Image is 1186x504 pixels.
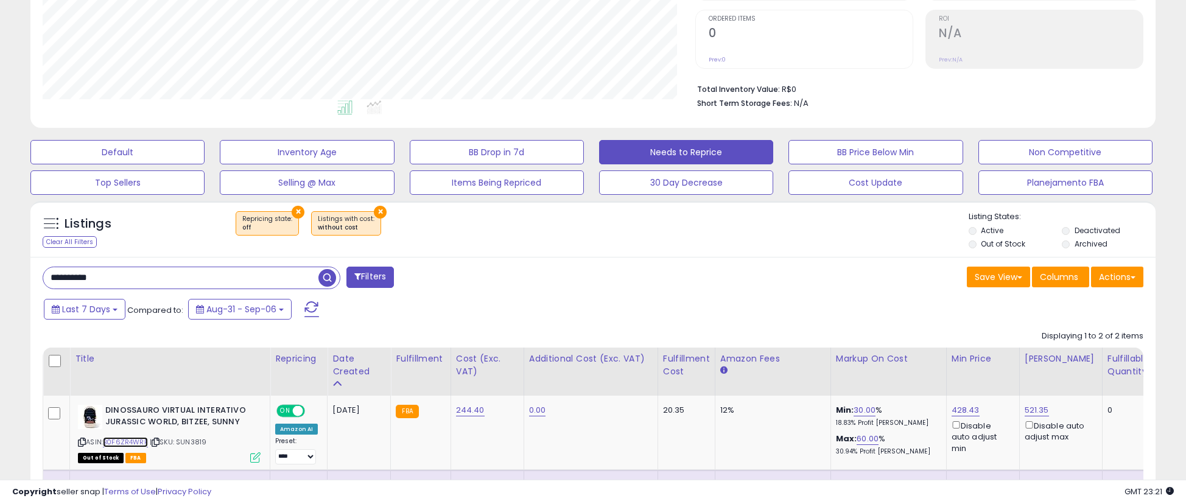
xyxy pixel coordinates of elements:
a: 428.43 [952,404,980,416]
a: 30.00 [854,404,875,416]
li: R$0 [697,81,1134,96]
button: BB Price Below Min [788,140,963,164]
a: B0F6ZR4WRP [103,437,148,447]
a: 60.00 [857,433,879,445]
div: Disable auto adjust min [952,419,1010,454]
b: Short Term Storage Fees: [697,98,792,108]
div: Preset: [275,437,318,464]
a: Privacy Policy [158,486,211,497]
label: Archived [1075,239,1107,249]
span: N/A [794,97,809,109]
div: Min Price [952,352,1014,365]
button: Filters [346,267,394,288]
button: Items Being Repriced [410,170,584,195]
button: Default [30,140,205,164]
button: 30 Day Decrease [599,170,773,195]
a: 244.40 [456,404,485,416]
span: FBA [125,453,146,463]
div: Fulfillment Cost [663,352,710,378]
div: Clear All Filters [43,236,97,248]
span: ROI [939,16,1143,23]
div: Fulfillable Quantity [1107,352,1149,378]
p: Listing States: [969,211,1156,223]
p: 30.94% Profit [PERSON_NAME] [836,447,937,456]
div: Markup on Cost [836,352,941,365]
span: Aug-31 - Sep-06 [206,303,276,315]
div: Amazon AI [275,424,318,435]
div: 12% [720,405,821,416]
button: × [292,206,304,219]
th: The percentage added to the cost of goods (COGS) that forms the calculator for Min & Max prices. [830,348,946,396]
div: Amazon Fees [720,352,826,365]
small: Prev: N/A [939,56,963,63]
button: Cost Update [788,170,963,195]
div: Date Created [332,352,385,378]
div: Disable auto adjust max [1025,419,1093,443]
div: Cost (Exc. VAT) [456,352,519,378]
img: 31ZZY56UeXL._SL40_.jpg [78,405,102,429]
p: 18.83% Profit [PERSON_NAME] [836,419,937,427]
div: 20.35 [663,405,706,416]
button: Top Sellers [30,170,205,195]
span: Listings with cost : [318,214,374,233]
label: Deactivated [1075,225,1120,236]
label: Out of Stock [981,239,1025,249]
a: Terms of Use [104,486,156,497]
span: OFF [303,406,323,416]
div: % [836,405,937,427]
span: Columns [1040,271,1078,283]
button: BB Drop in 7d [410,140,584,164]
span: | SKU: SUN3819 [150,437,206,447]
button: Planejamento FBA [978,170,1153,195]
span: Ordered Items [709,16,913,23]
h2: 0 [709,26,913,43]
button: Last 7 Days [44,299,125,320]
button: Needs to Reprice [599,140,773,164]
div: ASIN: [78,405,261,461]
div: Fulfillment [396,352,445,365]
div: off [242,223,292,232]
span: All listings that are currently out of stock and unavailable for purchase on Amazon [78,453,124,463]
h5: Listings [65,215,111,233]
small: Prev: 0 [709,56,726,63]
div: Additional Cost (Exc. VAT) [529,352,653,365]
div: Title [75,352,265,365]
div: 0 [1107,405,1145,416]
button: Save View [967,267,1030,287]
div: Displaying 1 to 2 of 2 items [1042,331,1143,342]
strong: Copyright [12,486,57,497]
small: Amazon Fees. [720,365,728,376]
button: Selling @ Max [220,170,394,195]
b: Max: [836,433,857,444]
b: DINOSSAURO VIRTUAL INTERATIVO JURASSIC WORLD, BITZEE, SUNNY [105,405,253,430]
div: % [836,433,937,456]
button: Aug-31 - Sep-06 [188,299,292,320]
label: Active [981,225,1003,236]
div: without cost [318,223,374,232]
a: 0.00 [529,404,546,416]
button: Non Competitive [978,140,1153,164]
button: Actions [1091,267,1143,287]
button: Columns [1032,267,1089,287]
button: Inventory Age [220,140,394,164]
div: [PERSON_NAME] [1025,352,1097,365]
div: Repricing [275,352,322,365]
h2: N/A [939,26,1143,43]
div: [DATE] [332,405,381,416]
span: 2025-09-14 23:21 GMT [1125,486,1174,497]
span: Compared to: [127,304,183,316]
b: Min: [836,404,854,416]
span: Repricing state : [242,214,292,233]
div: seller snap | | [12,486,211,498]
b: Total Inventory Value: [697,84,780,94]
a: 521.35 [1025,404,1049,416]
small: FBA [396,405,418,418]
span: ON [278,406,293,416]
button: × [374,206,387,219]
span: Last 7 Days [62,303,110,315]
